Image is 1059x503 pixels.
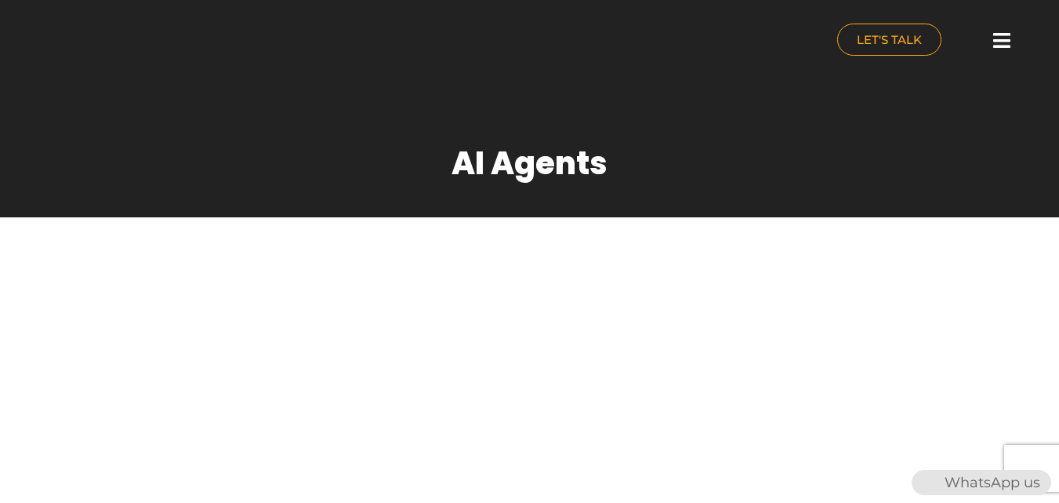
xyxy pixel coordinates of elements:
[912,474,1051,491] a: WhatsAppWhatsApp us
[913,470,938,495] img: WhatsApp
[452,144,607,182] h1: AI Agents
[912,470,1051,495] div: WhatsApp us
[857,34,922,46] span: LET'S TALK
[837,24,941,56] a: LET'S TALK
[8,8,522,76] a: nuance-qatar_logo
[8,8,140,76] img: nuance-qatar_logo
